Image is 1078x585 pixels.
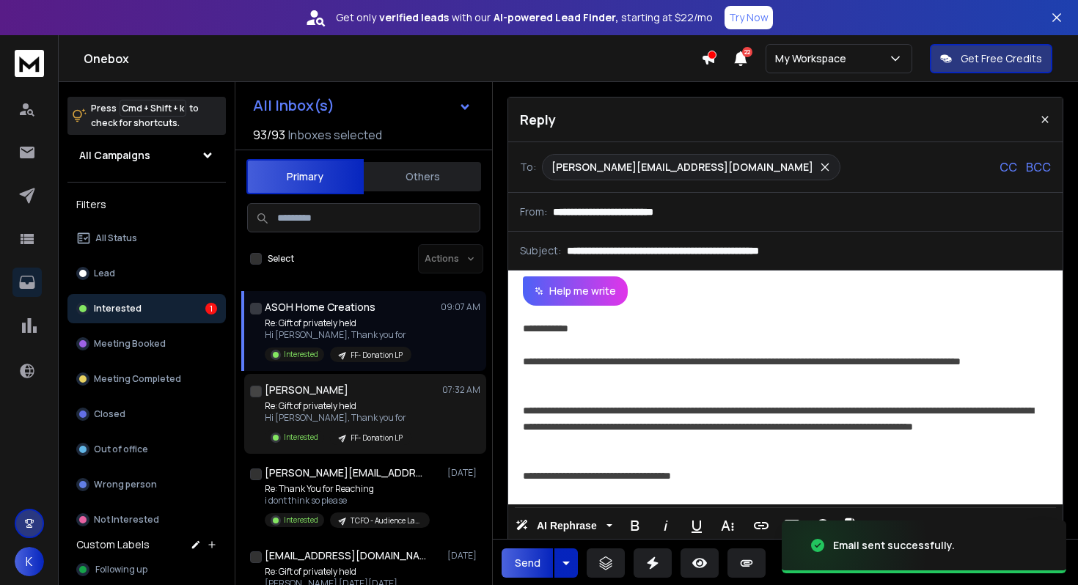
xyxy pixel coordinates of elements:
button: AI Rephrase [513,511,615,540]
button: Get Free Credits [930,44,1052,73]
strong: AI-powered Lead Finder, [494,10,618,25]
p: Interested [284,515,318,526]
button: Interested1 [67,294,226,323]
p: To: [520,160,536,174]
button: All Campaigns [67,141,226,170]
p: Subject: [520,243,561,258]
button: Not Interested [67,505,226,534]
p: Press to check for shortcuts. [91,101,199,130]
p: 07:32 AM [442,384,480,396]
button: Primary [246,159,364,194]
p: My Workspace [775,51,852,66]
button: Underline (⌘U) [683,511,711,540]
button: Try Now [725,6,773,29]
button: Others [364,161,481,193]
h3: Filters [67,194,226,215]
img: logo [15,50,44,77]
p: From: [520,205,547,219]
p: [PERSON_NAME][EMAIL_ADDRESS][DOMAIN_NAME] [551,160,813,174]
button: Meeting Completed [67,364,226,394]
button: Following up [67,555,226,584]
p: Not Interested [94,514,159,526]
button: All Status [67,224,226,253]
p: Meeting Booked [94,338,166,350]
p: Hi [PERSON_NAME], Thank you for [265,412,411,424]
p: Try Now [729,10,769,25]
p: Interested [284,349,318,360]
p: Re: Gift of privately held [265,317,411,329]
p: [DATE] [447,467,480,479]
button: Lead [67,259,226,288]
p: Reply [520,109,556,130]
h1: All Campaigns [79,148,150,163]
p: BCC [1026,158,1051,176]
p: Out of office [94,444,148,455]
button: All Inbox(s) [241,91,483,120]
button: Send [502,548,553,578]
span: 22 [742,47,752,57]
p: FF- Donation LP [351,350,403,361]
h1: [PERSON_NAME][EMAIL_ADDRESS][DOMAIN_NAME] [265,466,426,480]
p: Re: Gift of privately held [265,566,411,578]
p: CC [1000,158,1017,176]
button: Help me write [523,276,628,306]
button: Bold (⌘B) [621,511,649,540]
button: Closed [67,400,226,429]
p: Wrong person [94,479,157,490]
p: TCFO - Audience Labs - Hyper Personal [351,515,421,526]
button: Wrong person [67,470,226,499]
p: i dont think so please [265,495,430,507]
p: Get only with our starting at $22/mo [336,10,713,25]
span: Following up [95,564,147,575]
h1: [PERSON_NAME] [265,383,348,397]
button: Insert Link (⌘K) [747,511,775,540]
p: Re: Thank You for Reaching [265,483,430,495]
p: Interested [284,432,318,443]
span: Cmd + Shift + k [120,100,186,117]
p: Interested [94,303,142,314]
p: [DATE] [447,550,480,562]
p: Meeting Completed [94,373,181,385]
span: 93 / 93 [253,126,285,144]
button: Italic (⌘I) [652,511,680,540]
button: K [15,547,44,576]
p: FF- Donation LP [351,433,403,444]
button: Out of office [67,435,226,464]
p: Hi [PERSON_NAME], Thank you for [265,329,411,341]
p: Get Free Credits [961,51,1042,66]
button: More Text [714,511,741,540]
p: 09:07 AM [441,301,480,313]
h3: Inboxes selected [288,126,382,144]
button: Meeting Booked [67,329,226,358]
h1: [EMAIL_ADDRESS][DOMAIN_NAME] [265,548,426,563]
p: Lead [94,268,115,279]
p: Closed [94,408,125,420]
strong: verified leads [379,10,449,25]
div: 1 [205,303,217,314]
p: All Status [95,232,137,244]
label: Select [268,253,294,265]
div: Email sent successfully. [833,538,955,553]
p: Re: Gift of privately held [265,400,411,412]
h1: ASOH Home Creations [265,300,375,314]
h1: Onebox [84,50,701,67]
span: AI Rephrase [534,520,600,532]
h3: Custom Labels [76,537,150,552]
h1: All Inbox(s) [253,98,334,113]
